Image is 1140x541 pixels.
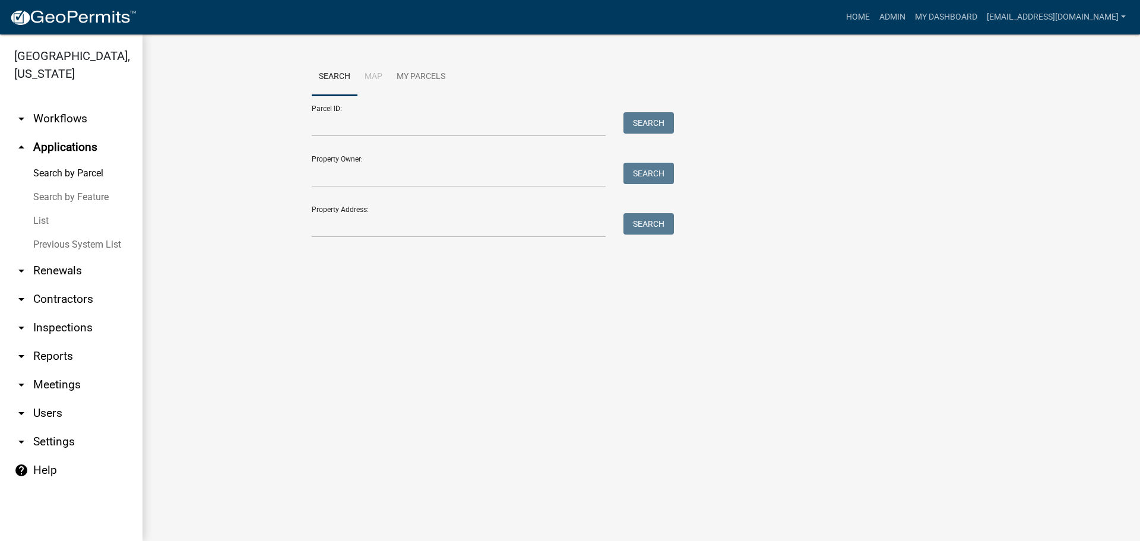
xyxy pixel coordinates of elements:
[982,6,1130,29] a: [EMAIL_ADDRESS][DOMAIN_NAME]
[14,349,28,363] i: arrow_drop_down
[14,406,28,420] i: arrow_drop_down
[14,112,28,126] i: arrow_drop_down
[623,163,674,184] button: Search
[312,58,357,96] a: Search
[389,58,452,96] a: My Parcels
[14,264,28,278] i: arrow_drop_down
[14,292,28,306] i: arrow_drop_down
[623,112,674,134] button: Search
[875,6,910,29] a: Admin
[14,321,28,335] i: arrow_drop_down
[841,6,875,29] a: Home
[623,213,674,235] button: Search
[14,463,28,477] i: help
[14,140,28,154] i: arrow_drop_up
[14,435,28,449] i: arrow_drop_down
[910,6,982,29] a: My Dashboard
[14,378,28,392] i: arrow_drop_down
